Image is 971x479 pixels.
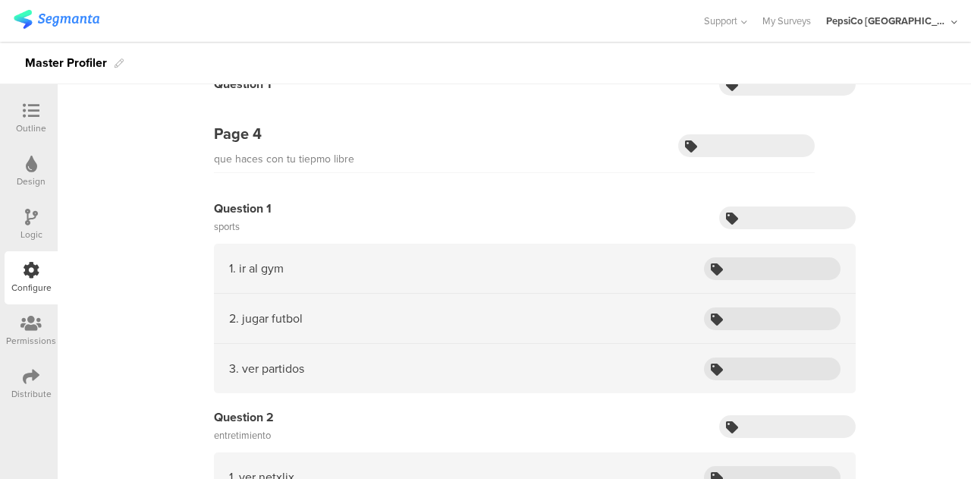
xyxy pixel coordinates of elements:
div: Master Profiler [25,51,107,75]
div: 2. jugar futbol [229,310,303,327]
div: Distribute [11,387,52,401]
div: sports [214,218,272,236]
div: Permissions [6,334,56,348]
span: Support [704,14,737,28]
div: 3. ver partidos [229,360,304,377]
div: Configure [11,281,52,295]
img: segmanta logo [14,10,99,29]
div: Design [17,175,46,188]
div: Logic [20,228,42,241]
div: Page 4 [214,122,354,145]
div: Question 1 [214,75,272,93]
div: Outline [16,121,46,135]
div: que haces con tu tiepmo libre [214,150,354,169]
div: entretimiento [214,427,274,445]
div: PepsiCo [GEOGRAPHIC_DATA] [826,14,947,28]
div: Question 1 [214,200,272,218]
div: 1. ir al gym [229,260,284,277]
div: Question 2 [214,408,274,427]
